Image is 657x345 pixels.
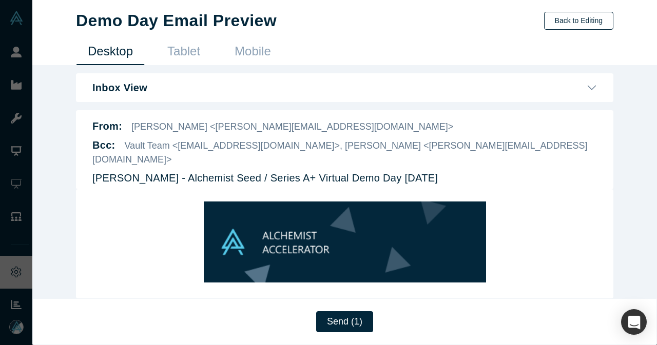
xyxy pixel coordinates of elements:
[76,11,277,30] h1: Demo Day Email Preview
[92,189,597,290] iframe: DemoDay Email Preview
[92,139,115,151] b: Bcc :
[92,82,147,94] b: Inbox View
[92,120,122,132] b: From:
[131,121,453,132] span: [PERSON_NAME] <[PERSON_NAME][EMAIL_ADDRESS][DOMAIN_NAME]>
[223,41,283,65] a: Mobile
[92,82,597,94] button: Inbox View
[156,41,212,65] a: Tablet
[92,140,588,165] span: Vault Team <[EMAIL_ADDRESS][DOMAIN_NAME]>, [PERSON_NAME] <[PERSON_NAME][EMAIL_ADDRESS][DOMAIN_NAME]>
[316,311,373,332] button: Send (1)
[76,41,145,65] a: Desktop
[92,170,438,186] p: [PERSON_NAME] - Alchemist Seed / Series A+ Virtual Demo Day [DATE]
[544,12,613,30] button: Back to Editing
